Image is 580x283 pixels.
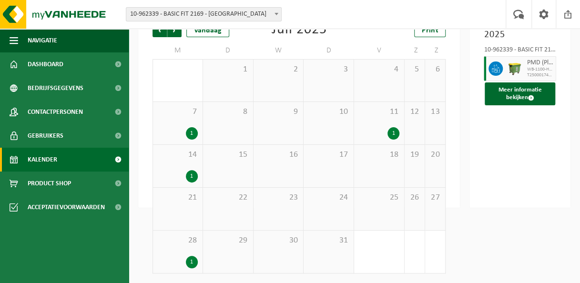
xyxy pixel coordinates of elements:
span: 7 [158,107,198,117]
span: 2 [409,235,420,246]
span: 15 [208,150,248,160]
span: 10-962339 - BASIC FIT 2169 - HALLE [126,8,281,21]
span: Vorige [153,23,167,37]
div: 1 [186,127,198,140]
span: 18 [359,150,399,160]
div: 1 [186,256,198,268]
span: 17 [308,150,349,160]
span: 10-962339 - BASIC FIT 2169 - HALLE [126,7,282,21]
span: 19 [409,150,420,160]
td: V [354,42,405,59]
span: Kalender [28,148,57,172]
span: 5 [409,64,420,75]
span: Acceptatievoorwaarden [28,195,105,219]
td: W [254,42,304,59]
div: 1 [186,170,198,182]
span: PMD (Plastiek, Metaal, Drankkartons) (bedrijven) [527,59,553,67]
span: T250001749181 [527,72,553,78]
span: 24 [308,192,349,203]
span: 30 [158,64,198,75]
span: Volgende [167,23,182,37]
span: 9 [258,107,299,117]
span: 27 [430,192,440,203]
span: Dashboard [28,52,63,76]
span: 25 [359,192,399,203]
span: Gebruikers [28,124,63,148]
span: 6 [430,64,440,75]
span: 10 [308,107,349,117]
td: Z [405,42,425,59]
div: 10-962339 - BASIC FIT 2169 - [GEOGRAPHIC_DATA] [484,47,556,56]
span: 16 [258,150,299,160]
img: WB-1100-HPE-GN-51 [508,61,522,76]
span: 14 [158,150,198,160]
span: 12 [409,107,420,117]
span: 31 [308,235,349,246]
span: Product Shop [28,172,71,195]
td: D [304,42,354,59]
span: 8 [208,107,248,117]
span: 21 [158,192,198,203]
span: 30 [258,235,299,246]
td: Z [425,42,446,59]
span: WB-1100-HP PMD-2WEEK [527,67,553,72]
td: D [203,42,254,59]
span: 4 [359,64,399,75]
div: Vandaag [186,23,229,37]
button: Meer informatie bekijken [485,82,555,105]
span: 3 [430,235,440,246]
span: 1 [359,235,399,246]
div: Juli 2025 [272,23,327,37]
span: 3 [308,64,349,75]
div: 1 [387,127,399,140]
span: 20 [430,150,440,160]
span: Contactpersonen [28,100,83,124]
span: 26 [409,192,420,203]
span: 23 [258,192,299,203]
span: 28 [158,235,198,246]
span: 22 [208,192,248,203]
span: 11 [359,107,399,117]
span: Print [422,27,438,34]
a: Print [414,23,446,37]
span: Bedrijfsgegevens [28,76,83,100]
span: 2 [258,64,299,75]
span: 13 [430,107,440,117]
span: 1 [208,64,248,75]
span: 29 [208,235,248,246]
span: Navigatie [28,29,57,52]
td: M [153,42,203,59]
